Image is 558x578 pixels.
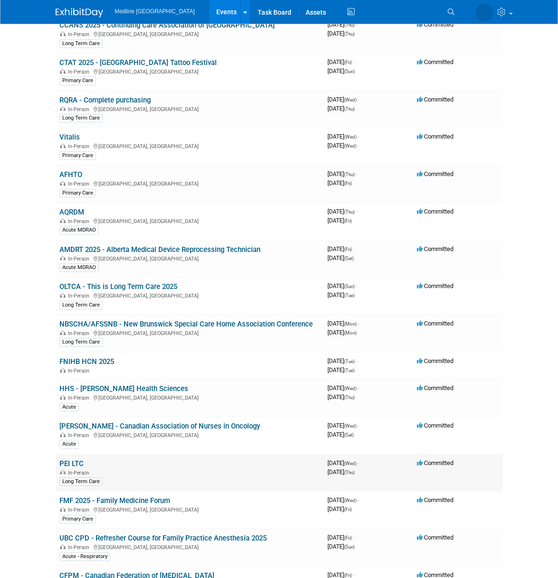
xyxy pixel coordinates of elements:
a: AFHTO [59,170,82,179]
img: In-Person Event [60,143,66,148]
span: (Fri) [344,573,352,578]
a: AMDRT 2025 - Alberta Medical Device Reprocessing Technician [59,245,260,254]
span: [DATE] [327,543,355,550]
span: [DATE] [327,282,357,289]
img: ExhibitDay [56,8,103,18]
span: - [356,208,357,215]
img: Violet Buha [475,3,493,21]
div: [GEOGRAPHIC_DATA], [GEOGRAPHIC_DATA] [59,30,320,37]
img: In-Person Event [60,69,66,74]
span: Committed [417,496,453,503]
img: In-Person Event [60,256,66,261]
span: [DATE] [327,96,359,103]
span: (Wed) [344,423,356,429]
span: In-Person [68,470,92,476]
span: (Sun) [344,284,355,289]
a: [PERSON_NAME] - Canadian Association of Nurses in Oncology [59,422,260,430]
div: [GEOGRAPHIC_DATA], [GEOGRAPHIC_DATA] [59,329,320,336]
img: In-Person Event [60,330,66,335]
span: (Thu) [344,172,355,177]
span: (Wed) [344,498,356,503]
span: Committed [417,170,453,177]
span: (Fri) [344,60,352,65]
span: In-Person [68,330,92,336]
a: AQRDM [59,208,84,216]
span: [DATE] [327,142,356,149]
span: Committed [417,422,453,429]
span: In-Person [68,293,92,299]
span: - [358,384,359,392]
span: (Mon) [344,330,356,336]
span: [DATE] [327,329,356,336]
span: Committed [417,459,453,466]
span: [DATE] [327,254,354,261]
div: Long Term Care [59,39,103,48]
span: [DATE] [327,505,352,513]
span: (Mon) [344,321,356,326]
span: - [353,534,355,541]
img: In-Person Event [60,507,66,512]
span: (Fri) [344,181,352,186]
span: (Sat) [344,256,354,261]
div: [GEOGRAPHIC_DATA], [GEOGRAPHIC_DATA] [59,543,320,550]
span: (Thu) [344,209,355,214]
div: Acute [59,440,79,448]
span: [DATE] [327,393,355,401]
span: Committed [417,21,453,28]
span: Committed [417,58,453,65]
span: [DATE] [327,179,352,186]
div: [GEOGRAPHIC_DATA], [GEOGRAPHIC_DATA] [59,254,320,262]
span: [DATE] [327,366,355,373]
span: (Wed) [344,461,356,466]
div: Primary Care [59,189,96,197]
span: [DATE] [327,468,355,475]
span: In-Person [68,507,92,513]
span: (Thu) [344,22,355,28]
span: [DATE] [327,30,355,37]
a: Vitalis [59,133,80,141]
img: In-Person Event [60,106,66,111]
span: [DATE] [327,58,355,65]
div: Long Term Care [59,338,103,346]
div: [GEOGRAPHIC_DATA], [GEOGRAPHIC_DATA] [59,291,320,299]
div: [GEOGRAPHIC_DATA], [GEOGRAPHIC_DATA] [59,105,320,112]
span: Committed [417,357,453,364]
div: Long Term Care [59,477,103,486]
div: [GEOGRAPHIC_DATA], [GEOGRAPHIC_DATA] [59,179,320,187]
div: [GEOGRAPHIC_DATA], [GEOGRAPHIC_DATA] [59,142,320,149]
span: [DATE] [327,67,355,75]
span: - [353,245,355,252]
span: - [358,320,359,327]
span: In-Person [68,69,92,75]
div: Acute MDRAO [59,263,99,272]
span: (Sun) [344,69,355,74]
div: Acute [59,403,79,411]
span: (Thu) [344,470,355,475]
a: NBSCHA/AFSSNB - New Brunswick Special Care Home Association Conference [59,320,313,328]
span: [DATE] [327,320,359,327]
span: (Sat) [344,432,354,438]
span: Medline [GEOGRAPHIC_DATA] [115,8,195,15]
span: - [356,357,357,364]
span: (Fri) [344,507,352,512]
span: - [353,58,355,65]
span: Committed [417,208,453,215]
div: [GEOGRAPHIC_DATA], [GEOGRAPHIC_DATA] [59,431,320,438]
img: In-Person Event [60,470,66,475]
span: In-Person [68,143,92,149]
div: [GEOGRAPHIC_DATA], [GEOGRAPHIC_DATA] [59,393,320,401]
span: [DATE] [327,21,357,28]
span: (Wed) [344,143,356,149]
a: RQRA - Complete purchasing [59,96,151,104]
span: (Wed) [344,134,356,140]
span: In-Person [68,106,92,112]
span: (Fri) [344,218,352,224]
div: Long Term Care [59,301,103,309]
span: In-Person [68,31,92,37]
span: Committed [417,282,453,289]
span: In-Person [68,368,92,374]
span: [DATE] [327,133,359,140]
span: Committed [417,320,453,327]
span: [DATE] [327,459,359,466]
a: FNIHB HCN 2025 [59,357,114,366]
